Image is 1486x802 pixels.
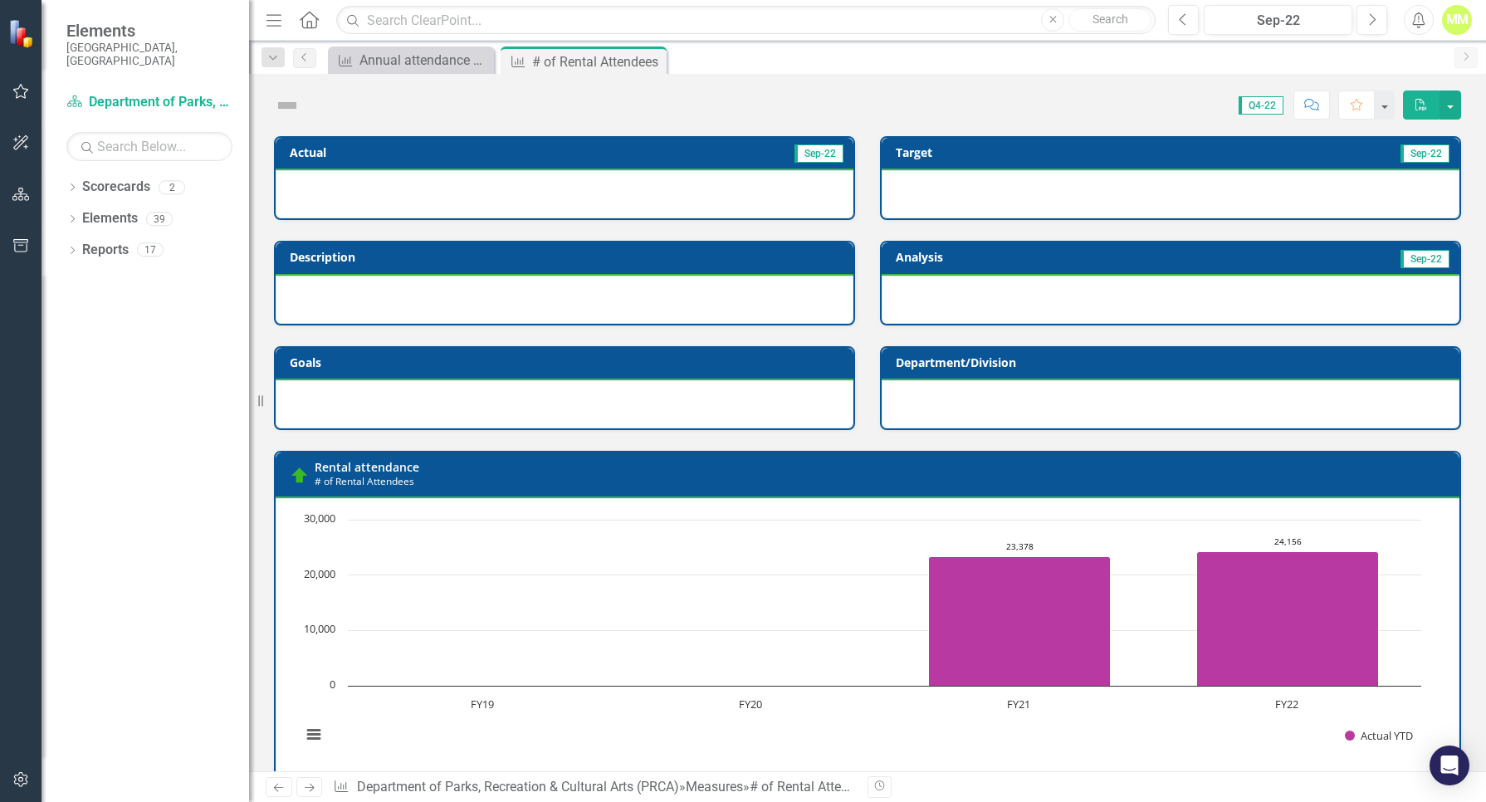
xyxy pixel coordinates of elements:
h3: Actual [290,146,522,159]
div: Sep-22 [1210,11,1347,31]
span: Sep-22 [1400,250,1449,268]
text: FY20 [739,697,762,712]
h3: Description [290,251,845,263]
div: Annual attendance of all PRCA programs & activities [359,50,490,71]
div: 2 [159,180,185,194]
text: 10,000 [304,621,335,636]
button: Search [1068,8,1151,32]
small: [GEOGRAPHIC_DATA], [GEOGRAPHIC_DATA] [66,41,232,68]
div: Open Intercom Messenger [1430,746,1469,785]
svg: Interactive chart [293,511,1430,760]
text: 24,156 [1274,535,1302,547]
img: ClearPoint Strategy [7,17,39,49]
input: Search ClearPoint... [336,6,1156,35]
text: 20,000 [304,566,335,581]
button: View chart menu, Chart [302,723,325,746]
h3: Analysis [896,251,1164,263]
a: Elements [82,209,138,228]
input: Search Below... [66,132,232,161]
a: Department of Parks, Recreation & Cultural Arts (PRCA) [357,779,679,795]
div: # of Rental Attendees [532,51,662,72]
a: Measures [686,779,743,795]
small: # of Rental Attendees [315,474,414,487]
div: Chart. Highcharts interactive chart. [293,511,1442,760]
img: Not Defined [274,92,301,119]
img: On Track (80% or higher) [290,466,310,486]
text: 30,000 [304,511,335,526]
span: Elements [66,21,232,41]
span: Q4-22 [1239,96,1283,115]
a: Reports [82,241,129,260]
div: # of Rental Attendees [750,779,876,795]
span: Sep-22 [794,144,843,163]
path: FY22, 24,156. Actual YTD. [1197,551,1379,686]
a: Annual attendance of all PRCA programs & activities [332,50,490,71]
span: Search [1093,12,1128,26]
path: FY21, 23,378. Actual YTD. [929,556,1111,686]
div: 17 [137,243,164,257]
div: 39 [146,212,173,226]
h3: Goals [290,356,845,369]
text: 23,378 [1006,540,1034,552]
a: Scorecards [82,178,150,197]
button: MM [1442,5,1472,35]
text: 0 [330,677,335,692]
span: Sep-22 [1400,144,1449,163]
text: FY22 [1275,697,1298,712]
div: » » [333,778,855,797]
a: Department of Parks, Recreation & Cultural Arts (PRCA) [66,93,232,112]
button: Sep-22 [1204,5,1352,35]
text: FY21 [1007,697,1030,712]
h3: Target [896,146,1128,159]
text: FY19 [471,697,494,712]
button: Show Actual YTD [1345,728,1414,743]
a: Rental attendance [315,459,419,475]
h3: Department/Division [896,356,1451,369]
